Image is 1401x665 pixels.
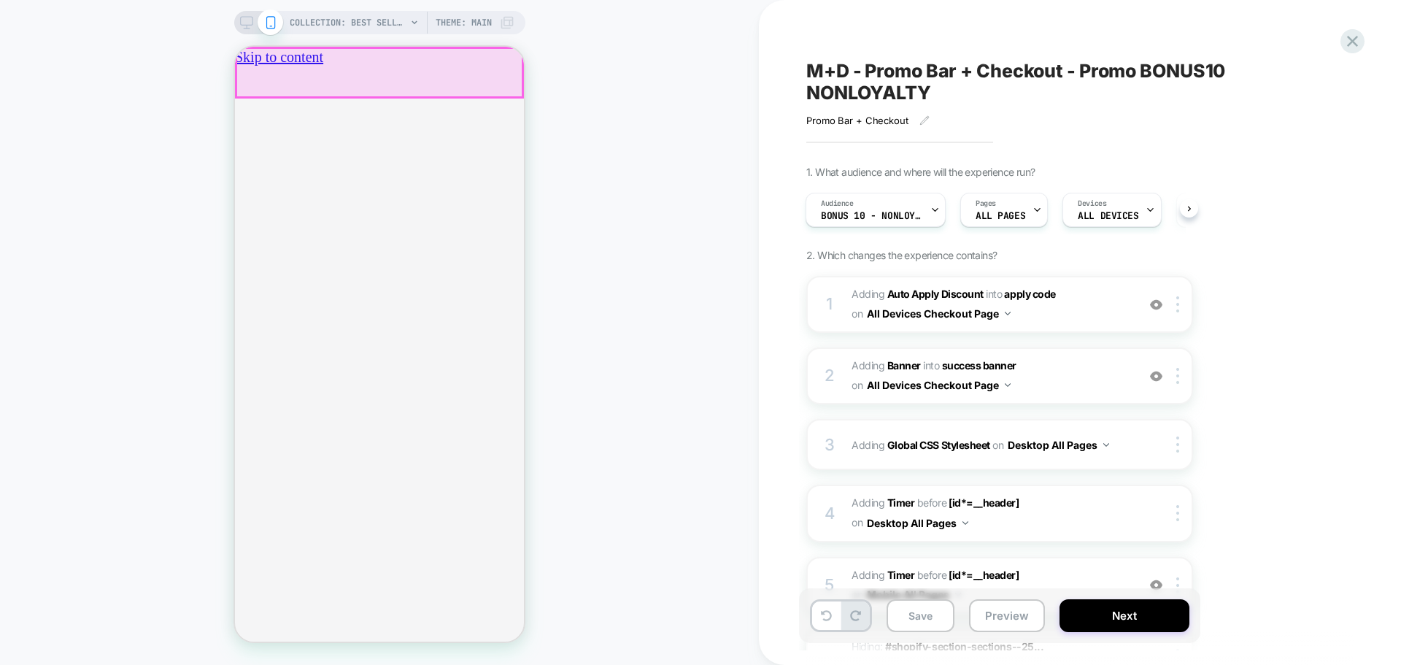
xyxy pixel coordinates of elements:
span: on [852,304,862,323]
img: close [1176,437,1179,453]
button: Next [1060,599,1189,632]
b: Global CSS Stylesheet [887,439,990,451]
span: Adding [852,434,1130,455]
span: apply code [1004,288,1055,300]
button: All Devices Checkout Page [867,374,1011,396]
span: COLLECTION: Best Sellers (Category) [290,11,406,34]
span: ALL PAGES [976,211,1025,221]
img: crossed eye [1150,579,1162,591]
span: [id*=__header] [949,496,1019,509]
b: Banner [887,359,921,372]
span: on [992,436,1003,454]
span: BEFORE [917,496,946,509]
div: 2 [822,361,837,391]
span: Adding [852,569,914,581]
span: Adding [852,496,914,509]
div: 1 [822,290,837,319]
span: M+D - Promo Bar + Checkout - Promo BONUS10 NONLOYALTY [806,60,1339,104]
span: 1. What audience and where will the experience run? [806,166,1035,178]
span: 2. Which changes the experience contains? [806,249,997,261]
span: INTO [986,288,1002,300]
span: Theme: MAIN [436,11,492,34]
b: Auto Apply Discount [887,288,984,300]
span: [id*=__header] [949,569,1019,581]
button: All Devices Checkout Page [867,303,1011,324]
button: Preview [969,599,1045,632]
button: Mobile All Pages [867,584,961,605]
img: down arrow [962,521,968,525]
img: down arrow [1103,443,1109,447]
img: close [1176,296,1179,312]
img: down arrow [1005,383,1011,387]
span: on [852,585,862,604]
span: BEFORE [917,569,946,581]
span: Adding [852,359,921,372]
img: crossed eye [1150,370,1162,383]
span: ALL DEVICES [1078,211,1138,221]
span: Devices [1078,199,1106,209]
img: crossed eye [1150,299,1162,311]
span: Promo Bar + Checkout [806,115,908,126]
button: Desktop All Pages [1008,434,1109,455]
img: close [1176,505,1179,521]
div: 3 [822,431,837,460]
b: Timer [887,496,915,509]
span: BONUS 10 - NONLOYALTY [821,211,923,221]
img: close [1176,368,1179,384]
button: Desktop All Pages [867,512,968,534]
b: Timer [887,569,915,581]
span: Audience [821,199,854,209]
div: 5 [822,571,837,600]
span: on [852,513,862,531]
img: down arrow [1005,312,1011,315]
span: INTO [923,359,939,372]
img: close [1176,577,1179,593]
span: on [852,376,862,394]
span: success banner [942,359,1016,372]
button: Save [887,599,954,632]
span: Adding [852,288,984,300]
div: 4 [822,499,837,528]
span: Pages [976,199,996,209]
